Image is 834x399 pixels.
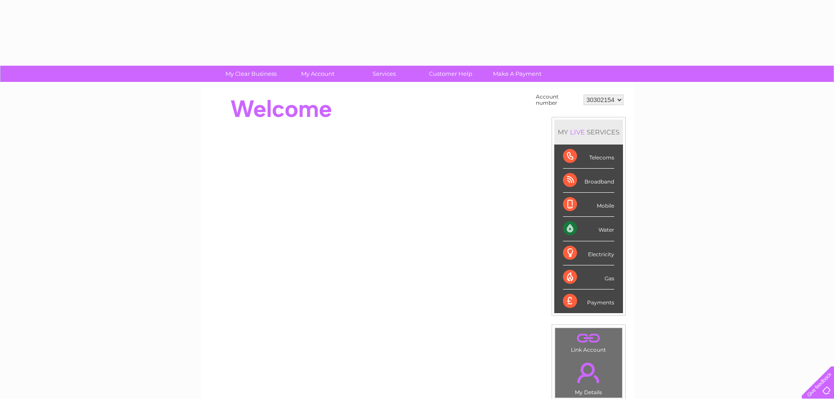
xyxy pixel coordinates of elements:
div: Mobile [563,193,614,217]
div: Water [563,217,614,241]
td: Account number [534,92,581,108]
div: Broadband [563,169,614,193]
a: Make A Payment [481,66,553,82]
a: My Account [282,66,354,82]
div: Payments [563,290,614,313]
div: Electricity [563,241,614,265]
a: . [557,357,620,388]
div: MY SERVICES [554,120,623,145]
td: My Details [555,355,623,398]
td: Link Account [555,328,623,355]
div: Telecoms [563,145,614,169]
a: Services [348,66,420,82]
a: Customer Help [415,66,487,82]
a: . [557,330,620,346]
div: LIVE [568,128,587,136]
div: Gas [563,265,614,290]
a: My Clear Business [215,66,287,82]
